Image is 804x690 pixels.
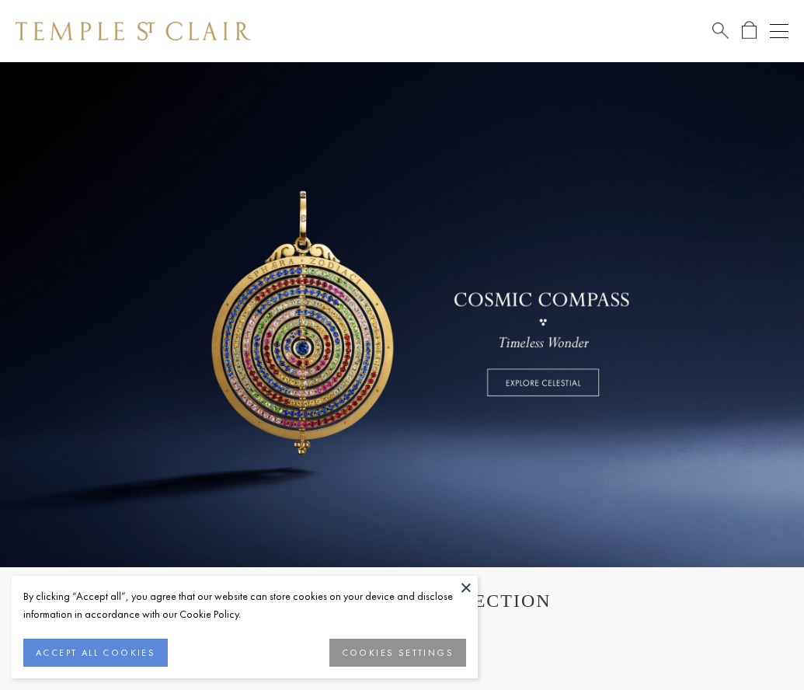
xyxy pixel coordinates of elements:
div: By clicking “Accept all”, you agree that our website can store cookies on your device and disclos... [23,587,466,623]
img: Temple St. Clair [16,22,250,40]
button: COOKIES SETTINGS [329,639,466,667]
button: ACCEPT ALL COOKIES [23,639,168,667]
a: Search [712,21,729,40]
a: Open Shopping Bag [742,21,757,40]
button: Open navigation [770,22,788,40]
